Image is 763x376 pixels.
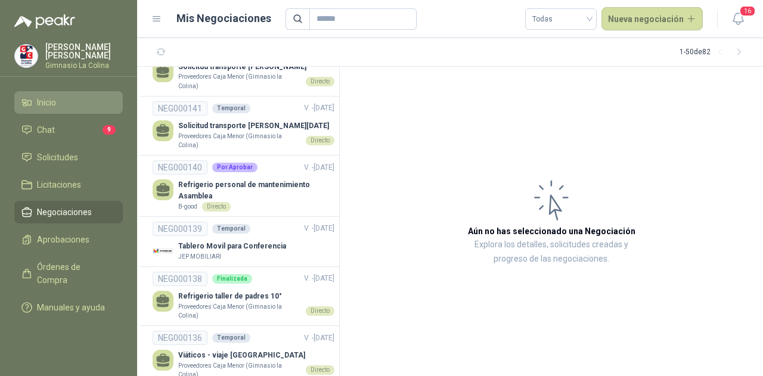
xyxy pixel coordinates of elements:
img: Company Logo [153,241,173,262]
span: Solicitudes [37,151,78,164]
div: 1 - 50 de 82 [680,43,749,62]
div: Directo [306,77,334,86]
p: B-good [178,202,197,212]
span: V. - [DATE] [304,104,334,112]
h3: Aún no has seleccionado una Negociación [468,225,635,238]
p: JEP MOBILIARI [178,252,221,262]
span: V. - [DATE] [304,224,334,232]
p: Refrigerio personal de mantenimiento Asamblea [178,179,334,202]
p: Solicitud transporte [PERSON_NAME] [178,61,334,73]
p: Proveedores Caja Menor (Gimnasio la Colina) [178,132,301,150]
a: Licitaciones [14,173,123,196]
div: Temporal [212,224,250,234]
span: V. - [DATE] [304,334,334,342]
p: Explora los detalles, solicitudes creadas y progreso de las negociaciones. [459,238,644,266]
span: Manuales y ayuda [37,301,105,314]
div: Finalizada [212,274,252,284]
span: Órdenes de Compra [37,260,111,287]
span: Licitaciones [37,178,81,191]
h1: Mis Negociaciones [176,10,271,27]
a: NEG000138FinalizadaV. -[DATE] Refrigerio taller de padres 10°Proveedores Caja Menor (Gimnasio la ... [153,272,334,321]
p: Solicitud transporte [PERSON_NAME][DATE] [178,120,334,132]
img: Company Logo [15,45,38,67]
p: Viáticos - viaje [GEOGRAPHIC_DATA] [178,350,334,361]
span: 16 [739,5,756,17]
a: Chat9 [14,119,123,141]
a: NEG000141TemporalV. -[DATE] Solicitud transporte [PERSON_NAME][DATE]Proveedores Caja Menor (Gimna... [153,101,334,150]
a: NEG000139TemporalV. -[DATE] Company LogoTablero Movil para ConferenciaJEP MOBILIARI [153,222,334,262]
a: Manuales y ayuda [14,296,123,319]
div: Directo [306,306,334,316]
a: Inicio [14,91,123,114]
p: Refrigerio taller de padres 10° [178,291,334,302]
span: Aprobaciones [37,233,89,246]
span: V. - [DATE] [304,274,334,282]
div: Directo [202,202,231,212]
p: Proveedores Caja Menor (Gimnasio la Colina) [178,302,301,321]
div: Directo [306,136,334,145]
a: NEG000140Por AprobarV. -[DATE] Refrigerio personal de mantenimiento AsambleaB-goodDirecto [153,160,334,212]
a: Solicitudes [14,146,123,169]
span: Negociaciones [37,206,92,219]
a: Órdenes de Compra [14,256,123,291]
div: NEG000141 [153,101,207,116]
p: [PERSON_NAME] [PERSON_NAME] [45,43,123,60]
button: Nueva negociación [601,7,703,31]
div: NEG000140 [153,160,207,175]
div: NEG000136 [153,331,207,345]
div: Temporal [212,333,250,343]
a: Negociaciones [14,201,123,223]
div: Directo [306,365,334,375]
p: Gimnasio La Colina [45,62,123,69]
span: 9 [103,125,116,135]
span: Todas [532,10,590,28]
span: V. - [DATE] [304,163,334,172]
p: Tablero Movil para Conferencia [178,241,286,252]
button: 16 [727,8,749,30]
a: Aprobaciones [14,228,123,251]
img: Logo peakr [14,14,75,29]
a: NEG000142TemporalV. -[DATE] Solicitud transporte [PERSON_NAME]Proveedores Caja Menor (Gimnasio la... [153,42,334,91]
div: NEG000139 [153,222,207,236]
span: Chat [37,123,55,136]
p: Proveedores Caja Menor (Gimnasio la Colina) [178,72,301,91]
div: Temporal [212,104,250,113]
span: Inicio [37,96,56,109]
div: Por Aprobar [212,163,258,172]
div: NEG000138 [153,272,207,286]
